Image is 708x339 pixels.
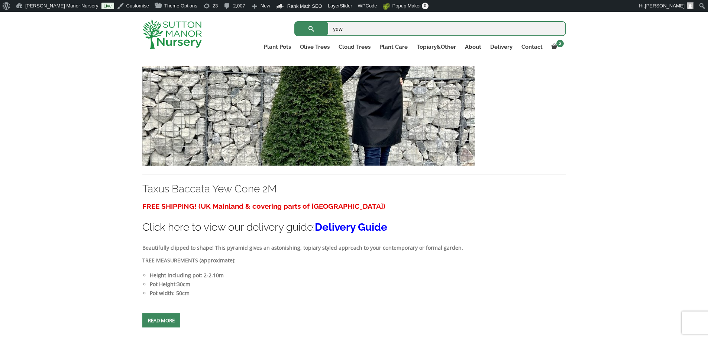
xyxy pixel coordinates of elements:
[142,19,202,49] img: logo
[315,221,387,233] a: Delivery Guide
[547,42,566,52] a: 2
[142,313,180,327] a: Read more
[422,3,429,9] span: 0
[142,81,475,89] a: Taxus Baccata Yew Cone 2M
[294,21,566,36] input: Search...
[375,42,412,52] a: Plant Care
[460,42,486,52] a: About
[412,42,460,52] a: Topiary&Other
[142,220,566,234] h3: Click here to view our delivery guide:
[142,257,236,264] strong: TREE MEASUREMENTS (approximate):
[150,281,190,288] strong: Pot Height:30cm
[142,6,475,166] img: Taxus Baccata Yew Cone 2M - IMG 4758
[334,42,375,52] a: Cloud Trees
[645,3,685,9] span: [PERSON_NAME]
[142,199,566,213] h3: FREE SHIPPING! (UK Mainland & covering parts of [GEOGRAPHIC_DATA])
[142,183,277,195] a: Taxus Baccata Yew Cone 2M
[142,244,463,251] strong: Beautifully clipped to shape! This pyramid gives an astonishing, topiary styled approach to your ...
[287,3,322,9] span: Rank Math SEO
[259,42,295,52] a: Plant Pots
[295,42,334,52] a: Olive Trees
[517,42,547,52] a: Contact
[150,290,190,297] strong: Pot width: 50cm
[486,42,517,52] a: Delivery
[101,3,114,9] a: Live
[150,272,224,279] strong: Height including pot: 2-2.10m
[556,40,564,47] span: 2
